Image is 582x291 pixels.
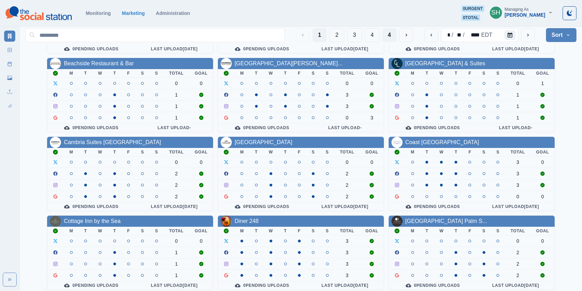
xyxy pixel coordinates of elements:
[511,273,525,278] div: 2
[391,58,403,69] img: 175414205997774
[86,10,111,16] a: Monitoring
[296,28,310,42] button: Previous
[292,227,306,235] th: F
[169,171,184,176] div: 2
[306,227,320,235] th: S
[122,227,135,235] th: F
[420,148,434,157] th: T
[329,28,344,42] button: Page 2
[482,125,549,131] div: Last Upload -
[122,148,135,157] th: F
[189,227,213,235] th: Goal
[108,69,122,78] th: T
[531,148,555,157] th: Goal
[511,250,525,255] div: 2
[463,148,477,157] th: F
[4,86,15,97] a: Uploads
[365,81,378,86] div: 0
[64,218,121,224] a: Cottage Inn by the Sea
[4,58,15,69] a: Post Schedule
[491,69,505,78] th: S
[334,148,360,157] th: Total
[3,273,17,286] button: Expand
[221,216,232,227] img: 115674031793680
[340,194,354,199] div: 2
[365,115,378,120] div: 3
[164,69,189,78] th: Total
[263,148,279,157] th: W
[156,10,190,16] a: Administration
[279,148,292,157] th: T
[169,92,184,98] div: 1
[463,69,477,78] th: F
[4,100,15,111] a: Review Summary
[141,283,208,288] div: Last Upload [DATE]
[394,125,471,131] div: 0 Pending Uploads
[53,46,130,52] div: 0 Pending Uploads
[536,81,549,86] div: 1
[108,227,122,235] th: T
[405,218,487,224] a: [GEOGRAPHIC_DATA] Palm S...
[511,238,525,244] div: 0
[340,182,354,188] div: 2
[491,4,501,21] div: Sara Haas
[195,81,208,86] div: 0
[461,6,484,12] span: 0 urgent
[189,148,213,157] th: Goal
[223,283,301,288] div: 0 Pending Uploads
[235,69,249,78] th: M
[482,46,549,52] div: Last Upload [DATE]
[340,171,354,176] div: 2
[340,159,354,165] div: 0
[340,81,354,86] div: 0
[340,273,354,278] div: 3
[394,204,471,209] div: 0 Pending Uploads
[505,69,531,78] th: Total
[79,148,92,157] th: T
[150,69,164,78] th: S
[531,227,555,235] th: Goal
[465,31,480,39] div: year
[546,28,576,42] button: Sort
[141,46,208,52] div: Last Upload [DATE]
[477,227,491,235] th: S
[223,125,301,131] div: 0 Pending Uploads
[195,159,208,165] div: 0
[334,69,360,78] th: Total
[64,69,79,78] th: M
[491,148,505,157] th: S
[480,31,493,39] div: time zone
[249,227,263,235] th: T
[340,92,354,98] div: 3
[249,148,263,157] th: T
[189,69,213,78] th: Goal
[169,182,184,188] div: 2
[169,103,184,109] div: 1
[6,6,72,20] img: logoTextSVG.62801f218bc96a9b266caa72a09eb111.svg
[169,261,184,267] div: 1
[434,69,449,78] th: W
[424,28,438,42] button: previous
[312,204,378,209] div: Last Upload [DATE]
[391,216,403,227] img: 590841937628380
[463,227,477,235] th: F
[169,159,184,165] div: 0
[334,227,360,235] th: Total
[420,227,434,235] th: T
[135,148,150,157] th: S
[263,69,279,78] th: W
[249,69,263,78] th: T
[511,115,525,120] div: 1
[235,227,249,235] th: M
[391,137,403,148] img: 116913784609036
[536,159,549,165] div: 0
[4,72,15,83] a: Media Library
[64,148,79,157] th: M
[399,28,413,42] button: Next Media
[491,227,505,235] th: S
[434,227,449,235] th: W
[511,81,525,86] div: 0
[50,58,61,69] img: 430870606982415
[443,31,493,39] div: Date
[360,227,384,235] th: Goal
